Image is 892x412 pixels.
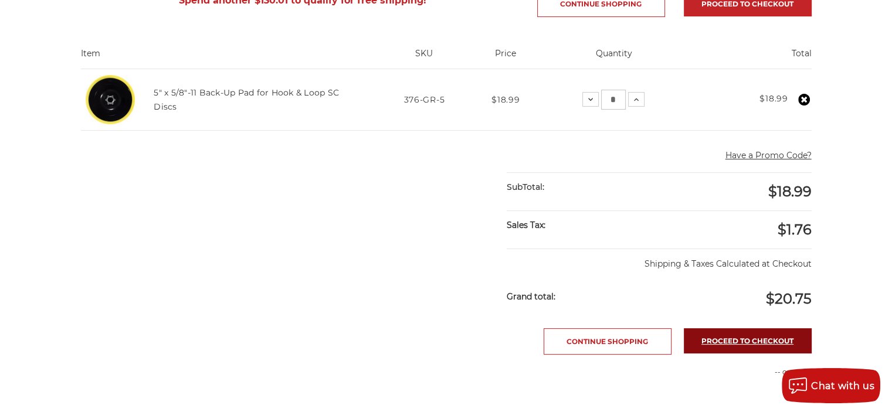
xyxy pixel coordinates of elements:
[491,94,520,105] span: $18.99
[507,248,811,270] p: Shipping & Taxes Calculated at Checkout
[376,47,472,69] th: SKU
[539,47,690,69] th: Quantity
[154,87,339,112] a: 5" x 5/8"-11 Back-Up Pad for Hook & Loop SC Discs
[725,149,812,162] button: Have a Promo Code?
[81,47,377,69] th: Item
[684,328,812,353] a: Proceed to checkout
[782,368,880,403] button: Chat with us
[472,47,539,69] th: Price
[601,90,626,110] input: 5" x 5/8"-11 Back-Up Pad for Hook & Loop SC Discs Quantity:
[766,290,812,307] span: $20.75
[665,367,812,377] p: -- or use --
[81,70,140,129] img: 5" x 5/8"-11 Back-Up Pad for Hook & Loop SC Discs
[811,380,874,391] span: Chat with us
[759,93,788,104] strong: $18.99
[507,291,555,302] strong: Grand total:
[507,220,545,230] strong: Sales Tax:
[768,183,812,200] span: $18.99
[778,221,812,238] span: $1.76
[544,328,671,355] a: Continue Shopping
[507,173,659,202] div: SubTotal:
[690,47,812,69] th: Total
[404,94,445,105] span: 376-GR-5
